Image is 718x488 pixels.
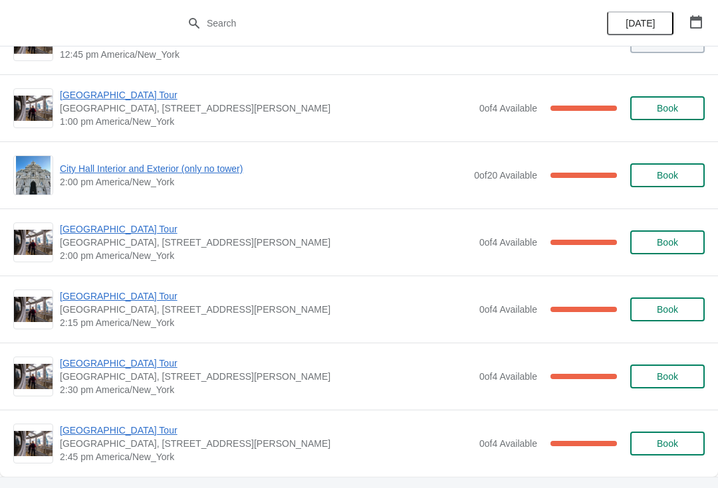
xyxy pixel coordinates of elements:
span: Book [657,237,678,248]
input: Search [206,11,538,35]
span: Book [657,304,678,315]
span: 0 of 4 Available [479,304,537,315]
span: [GEOGRAPHIC_DATA], [STREET_ADDRESS][PERSON_NAME] [60,437,473,450]
span: [GEOGRAPHIC_DATA] Tour [60,289,473,303]
span: City Hall Interior and Exterior (only no tower) [60,162,467,175]
span: 12:45 pm America/New_York [60,48,473,61]
span: Book [657,438,678,449]
button: Book [630,432,705,455]
span: 0 of 4 Available [479,237,537,248]
button: [DATE] [607,11,673,35]
span: 0 of 4 Available [479,103,537,114]
span: [GEOGRAPHIC_DATA] Tour [60,424,473,437]
span: [GEOGRAPHIC_DATA], [STREET_ADDRESS][PERSON_NAME] [60,236,473,249]
img: City Hall Interior and Exterior (only no tower) | | 2:00 pm America/New_York [16,156,51,195]
span: [GEOGRAPHIC_DATA] Tour [60,357,473,370]
span: Book [657,103,678,114]
button: Book [630,230,705,254]
button: Book [630,96,705,120]
img: City Hall Tower Tour | City Hall Visitor Center, 1400 John F Kennedy Boulevard Suite 121, Philade... [14,230,53,256]
span: 0 of 4 Available [479,438,537,449]
span: 2:15 pm America/New_York [60,316,473,329]
img: City Hall Tower Tour | City Hall Visitor Center, 1400 John F Kennedy Boulevard Suite 121, Philade... [14,431,53,457]
span: [DATE] [626,18,655,29]
img: City Hall Tower Tour | City Hall Visitor Center, 1400 John F Kennedy Boulevard Suite 121, Philade... [14,96,53,122]
button: Book [630,297,705,321]
span: Book [657,170,678,181]
span: 2:30 pm America/New_York [60,383,473,396]
span: [GEOGRAPHIC_DATA], [STREET_ADDRESS][PERSON_NAME] [60,303,473,316]
span: 2:00 pm America/New_York [60,175,467,189]
span: 2:00 pm America/New_York [60,249,473,262]
img: City Hall Tower Tour | City Hall Visitor Center, 1400 John F Kennedy Boulevard Suite 121, Philade... [14,297,53,323]
span: Book [657,371,678,382]
span: 0 of 20 Available [474,170,537,181]
span: [GEOGRAPHIC_DATA] Tour [60,222,473,236]
span: 2:45 pm America/New_York [60,450,473,463]
button: Book [630,365,705,388]
span: [GEOGRAPHIC_DATA], [STREET_ADDRESS][PERSON_NAME] [60,370,473,383]
span: [GEOGRAPHIC_DATA], [STREET_ADDRESS][PERSON_NAME] [60,102,473,115]
span: 0 of 4 Available [479,371,537,382]
span: [GEOGRAPHIC_DATA] Tour [60,88,473,102]
button: Book [630,163,705,187]
span: 1:00 pm America/New_York [60,115,473,128]
img: City Hall Tower Tour | City Hall Visitor Center, 1400 John F Kennedy Boulevard Suite 121, Philade... [14,364,53,390]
